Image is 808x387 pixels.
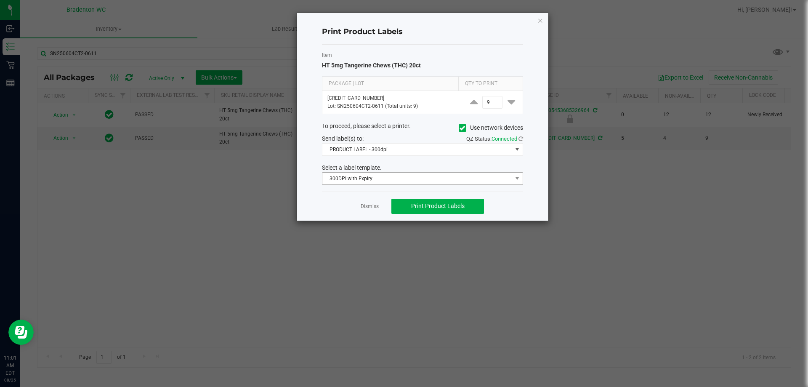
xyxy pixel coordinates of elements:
[322,135,364,142] span: Send label(s) to:
[8,320,34,345] iframe: Resource center
[322,77,458,91] th: Package | Lot
[322,173,512,184] span: 300DPI with Expiry
[322,51,523,59] label: Item
[492,136,517,142] span: Connected
[322,62,421,69] span: HT 5mg Tangerine Chews (THC) 20ct
[316,122,529,134] div: To proceed, please select a printer.
[322,27,523,37] h4: Print Product Labels
[316,163,529,172] div: Select a label template.
[459,123,523,132] label: Use network devices
[322,144,512,155] span: PRODUCT LABEL - 300dpi
[361,203,379,210] a: Dismiss
[466,136,523,142] span: QZ Status:
[411,203,465,209] span: Print Product Labels
[391,199,484,214] button: Print Product Labels
[458,77,517,91] th: Qty to Print
[327,102,457,110] p: Lot: SN250604CT2-0611 (Total units: 9)
[327,94,457,102] p: [CREDIT_CARD_NUMBER]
